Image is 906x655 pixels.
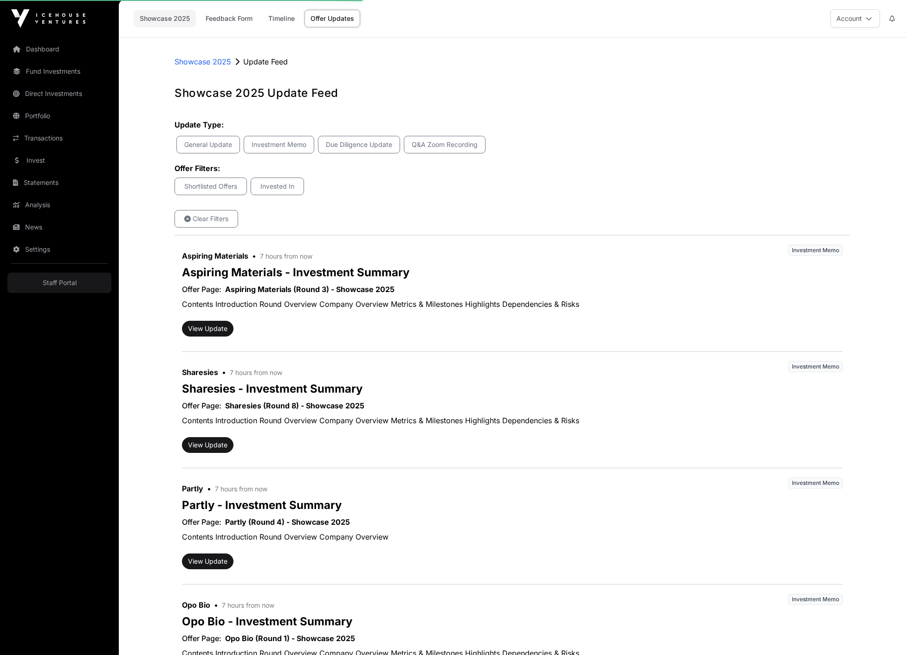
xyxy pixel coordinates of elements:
[7,39,111,59] a: Dashboard
[788,477,843,489] span: Investment Memo
[860,610,906,655] iframe: Chat Widget
[182,528,843,546] p: Contents Introduction Round Overview Company Overview
[7,128,111,148] a: Transactions
[175,163,850,174] p: Offer Filters:
[215,485,267,493] span: 7 hours from now
[200,10,259,27] a: Feedback Form
[225,633,355,644] a: Opo Bio (Round 1) - Showcase 2025
[7,83,111,104] a: Direct Investments
[830,9,880,28] button: Account
[251,178,304,195] button: Invested In
[318,136,400,153] button: Due Diligence Update
[182,368,218,377] a: Sharesies
[182,411,843,430] p: Contents Introduction Round Overview Company Overview Metrics & Milestones Highlights Dependencie...
[225,284,395,295] a: Aspiring Materials (Round 3) - Showcase 2025
[260,252,312,260] span: 7 hours from now
[175,119,850,130] p: Update Type:
[7,273,111,293] a: Staff Portal
[175,56,231,67] a: Showcase 2025
[304,10,360,27] a: Offer Updates
[182,437,233,453] button: View Update
[175,86,850,101] h1: Showcase 2025 Update Feed
[250,140,308,149] p: Investment Memo
[182,295,843,313] p: Contents Introduction Round Overview Company Overview Metrics & Milestones Highlights Dependencie...
[7,61,111,82] a: Fund Investments
[7,150,111,171] a: Invest
[248,251,260,261] span: •
[134,10,196,27] a: Showcase 2025
[176,136,240,153] button: General Update
[257,182,298,191] span: Invested In
[182,633,225,644] p: Offer Page:
[182,615,352,628] a: Opo Bio - Investment Summary
[182,484,203,493] a: Partly
[182,321,233,337] button: View Update
[7,106,111,126] a: Portfolio
[182,382,362,395] a: Sharesies - Investment Summary
[7,195,111,215] a: Analysis
[218,368,230,377] span: •
[175,210,238,228] a: Clear Filters
[788,245,843,256] span: Investment Memo
[181,214,232,223] span: Clear Filters
[244,136,314,153] button: Investment Memo
[182,553,233,569] button: View Update
[7,172,111,193] a: Statements
[788,594,843,605] span: Investment Memo
[243,56,288,67] p: Update Feed
[11,9,85,28] img: Icehouse Ventures Logo
[7,217,111,237] a: News
[222,601,274,609] span: 7 hours from now
[182,400,225,411] p: Offer Page:
[181,182,241,191] p: Shortlisted Offers
[210,600,222,610] span: •
[324,140,394,149] p: Due Diligence Update
[175,178,247,195] button: Shortlisted Offers
[225,400,364,411] a: Sharesies (Round 8) - Showcase 2025
[182,284,225,295] p: Offer Page:
[225,516,350,528] a: Partly (Round 4) - Showcase 2025
[182,600,210,610] a: Opo Bio
[182,516,225,528] p: Offer Page:
[410,140,479,149] p: Q&A Zoom Recording
[182,140,234,149] p: General Update
[404,136,485,153] button: Q&A Zoom Recording
[182,251,248,261] a: Aspiring Materials
[182,498,342,512] a: Partly - Investment Summary
[230,369,282,376] span: 7 hours from now
[788,361,843,372] span: Investment Memo
[203,484,215,493] span: •
[7,239,111,260] a: Settings
[182,266,409,279] a: Aspiring Materials - Investment Summary
[262,10,301,27] a: Timeline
